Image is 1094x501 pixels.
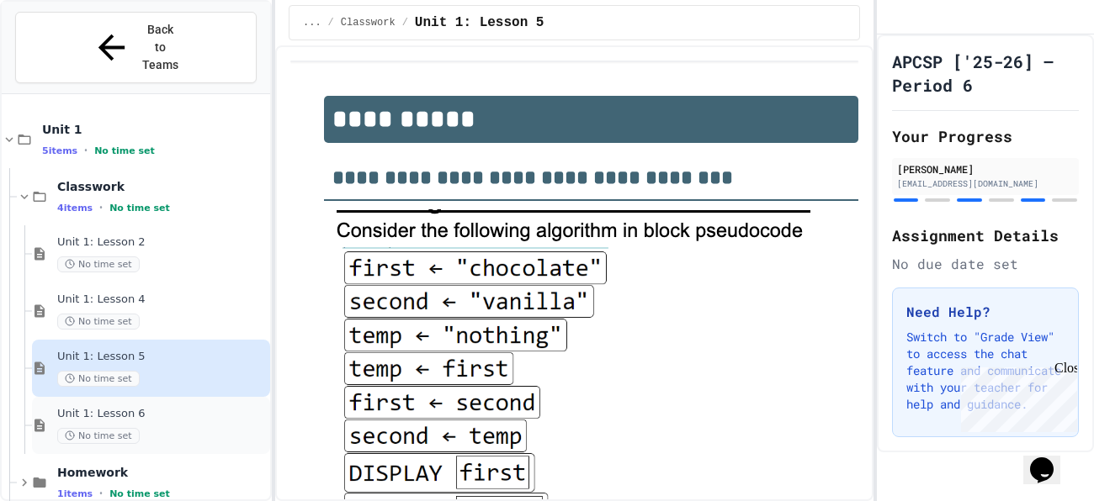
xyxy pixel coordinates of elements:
[57,428,140,444] span: No time set
[897,161,1074,177] div: [PERSON_NAME]
[57,314,140,330] span: No time set
[892,50,1079,97] h1: APCSP ['25-26] — Period 6
[109,488,170,499] span: No time set
[57,235,267,250] span: Unit 1: Lesson 2
[57,465,267,480] span: Homework
[906,302,1065,322] h3: Need Help?
[42,122,267,137] span: Unit 1
[57,407,267,421] span: Unit 1: Lesson 6
[341,16,396,29] span: Classwork
[57,179,267,194] span: Classwork
[57,350,267,364] span: Unit 1: Lesson 5
[99,487,103,500] span: •
[328,16,334,29] span: /
[57,488,93,499] span: 1 items
[42,145,77,156] span: 5 items
[15,12,257,83] button: Back to Teams
[906,329,1065,413] p: Switch to "Grade View" to access the chat feature and communicate with your teacher for help and ...
[303,16,321,29] span: ...
[954,361,1077,432] iframe: chat widget
[7,7,116,107] div: Chat with us now!Close
[94,145,155,156] span: No time set
[402,16,408,29] span: /
[892,224,1079,247] h2: Assignment Details
[897,177,1074,190] div: [EMAIL_ADDRESS][DOMAIN_NAME]
[84,144,88,157] span: •
[109,203,170,214] span: No time set
[99,201,103,214] span: •
[141,21,181,74] span: Back to Teams
[57,203,93,214] span: 4 items
[415,13,544,33] span: Unit 1: Lesson 5
[1023,434,1077,484] iframe: chat widget
[892,254,1079,274] div: No due date set
[892,124,1079,148] h2: Your Progress
[57,293,267,307] span: Unit 1: Lesson 4
[57,371,140,387] span: No time set
[57,256,140,272] span: No time set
